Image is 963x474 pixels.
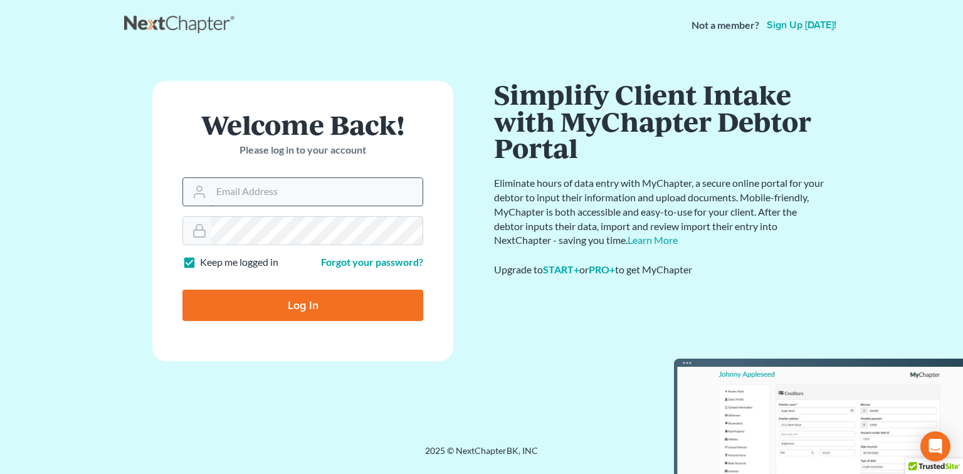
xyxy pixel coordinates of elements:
[764,20,839,30] a: Sign up [DATE]!
[200,255,278,270] label: Keep me logged in
[628,234,678,246] a: Learn More
[182,290,423,321] input: Log In
[494,176,826,248] p: Eliminate hours of data entry with MyChapter, a secure online portal for your debtor to input the...
[211,178,423,206] input: Email Address
[589,263,615,275] a: PRO+
[494,263,826,277] div: Upgrade to or to get MyChapter
[692,18,759,33] strong: Not a member?
[543,263,579,275] a: START+
[494,81,826,161] h1: Simplify Client Intake with MyChapter Debtor Portal
[321,256,423,268] a: Forgot your password?
[920,431,950,461] div: Open Intercom Messenger
[182,143,423,157] p: Please log in to your account
[124,445,839,467] div: 2025 © NextChapterBK, INC
[182,111,423,138] h1: Welcome Back!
